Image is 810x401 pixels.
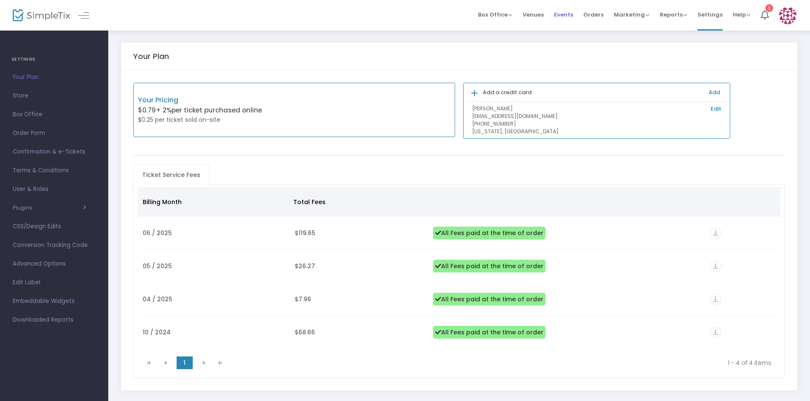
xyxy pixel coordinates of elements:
[138,187,781,349] div: Data table
[143,262,172,270] span: 05 / 2025
[472,120,721,128] p: [PHONE_NUMBER]
[13,165,96,176] span: Terms & Conditions
[433,293,546,306] span: All Fees paid at the time of order
[709,88,720,96] a: Add
[13,314,96,325] span: Downloaded Reports
[472,105,721,112] p: [PERSON_NAME]
[13,205,86,211] button: Plugins
[614,11,650,19] span: Marketing
[295,262,315,270] span: $26.27
[523,4,544,25] span: Venues
[137,168,205,182] span: Ticket Service Fees
[295,328,315,337] span: $68.66
[13,72,96,83] span: Your Plan
[472,112,721,120] p: [EMAIL_ADDRESS][DOMAIN_NAME]
[13,128,96,139] span: Order Form
[13,221,96,232] span: CSS/Design Edits
[133,52,169,61] h5: Your Plan
[288,187,425,217] th: Total Fees
[660,11,687,19] span: Reports
[733,11,751,19] span: Help
[711,105,721,113] a: Edit
[710,296,721,305] a: vertical_align_bottom
[138,115,294,124] p: $0.25 per ticket sold on-site
[13,258,96,269] span: Advanced Options
[13,296,96,307] span: Embeddable Widgets
[295,295,311,303] span: $7.96
[433,326,546,339] span: All Fees paid at the time of order
[710,230,721,238] a: vertical_align_bottom
[234,359,772,367] kendo-pager-info: 1 - 4 of 4 items
[11,51,97,68] h4: SETTINGS
[156,106,172,115] span: + 2%
[472,128,721,135] p: [US_STATE], [GEOGRAPHIC_DATA]
[710,227,721,239] i: vertical_align_bottom
[138,106,294,115] p: $0.79 per ticket purchased online
[143,295,172,303] span: 04 / 2025
[710,329,721,338] a: vertical_align_bottom
[710,261,721,272] i: vertical_align_bottom
[177,356,193,369] span: Page 1
[13,240,96,251] span: Conversion Tracking Code
[295,229,315,237] span: $119.65
[143,328,171,337] span: 10 / 2024
[13,184,96,195] span: User & Roles
[710,327,721,338] i: vertical_align_bottom
[138,187,289,217] th: Billing Month
[13,109,96,120] span: Box Office
[710,263,721,272] a: vertical_align_bottom
[710,294,721,305] i: vertical_align_bottom
[554,4,573,25] span: Events
[433,260,546,272] span: All Fees paid at the time of order
[13,277,96,288] span: Edit Label
[13,90,96,101] span: Store
[483,88,532,96] b: Add a credit card
[697,4,723,25] span: Settings
[583,4,604,25] span: Orders
[433,227,546,239] span: All Fees paid at the time of order
[765,4,773,12] div: 1
[478,11,512,19] span: Box Office
[143,229,172,237] span: 06 / 2025
[138,95,294,105] p: Your Pricing
[13,146,96,157] span: Confirmation & e-Tickets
